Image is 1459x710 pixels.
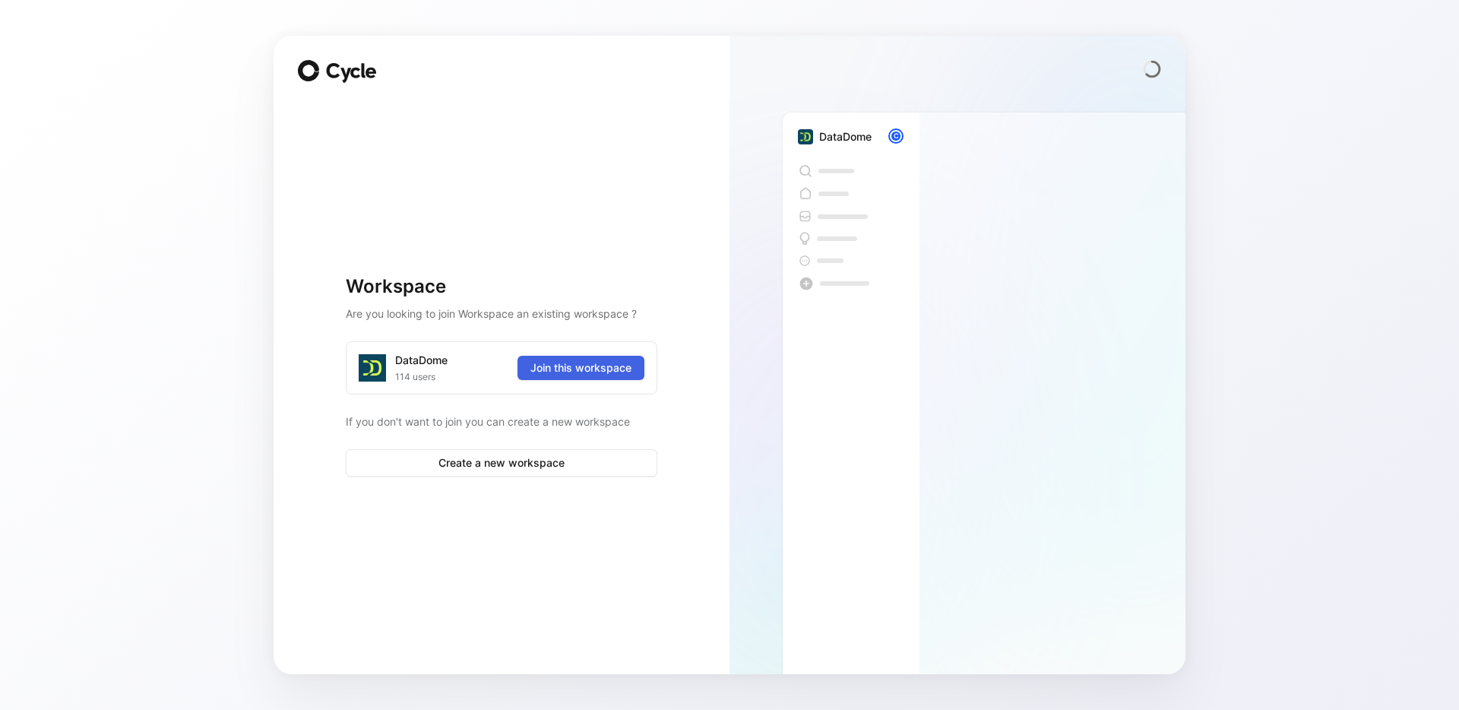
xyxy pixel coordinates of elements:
[359,354,386,382] img: logo
[530,359,631,377] span: Join this workspace
[395,351,448,369] div: DataDome
[395,369,435,385] span: 114 users
[346,305,657,323] h2: Are you looking to join Workspace an existing workspace ?
[798,129,813,144] img: 3681c01b-4521-4da1-bb35-4430ec53b48c.jpg
[819,128,872,146] div: DataDome
[517,356,644,380] button: Join this workspace
[890,130,902,142] div: C
[346,449,657,477] button: Create a new workspace
[359,454,644,472] span: Create a new workspace
[346,413,657,431] p: If you don't want to join you can create a new workspace
[346,274,657,299] h1: Workspace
